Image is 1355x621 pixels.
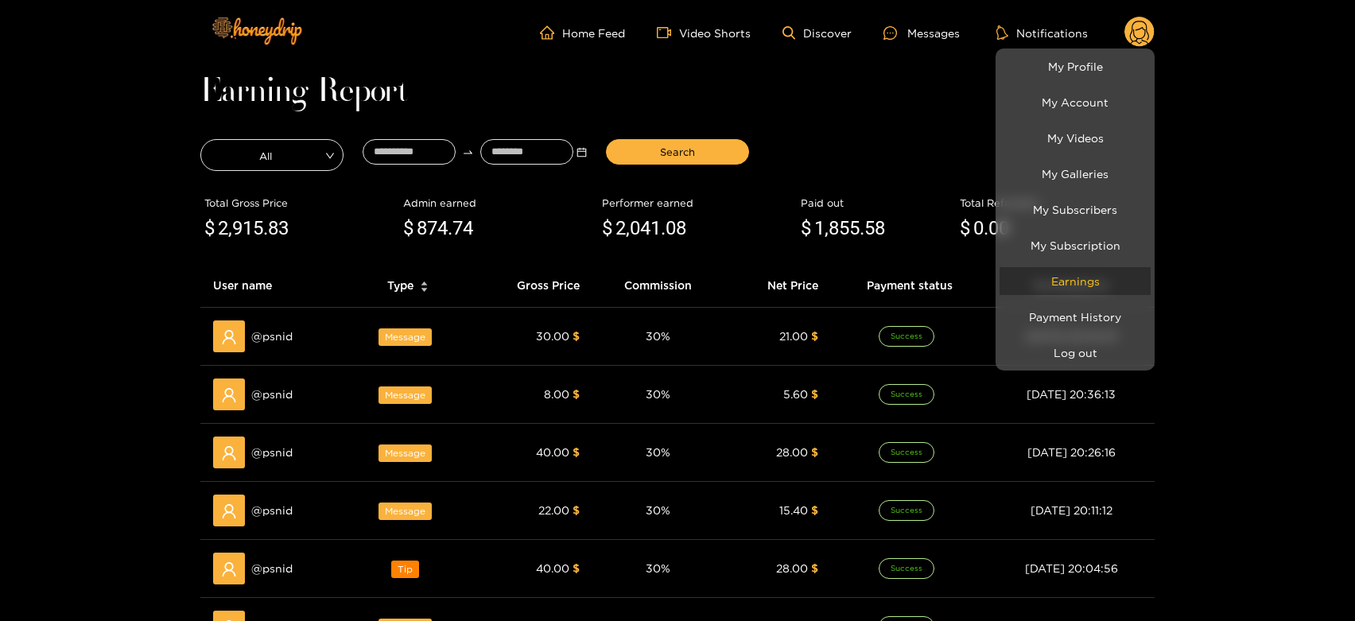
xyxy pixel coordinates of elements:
a: Payment History [1000,303,1151,331]
a: My Subscribers [1000,196,1151,223]
a: Earnings [1000,267,1151,295]
a: My Videos [1000,124,1151,152]
a: My Subscription [1000,231,1151,259]
button: Log out [1000,339,1151,367]
a: My Profile [1000,52,1151,80]
a: My Galleries [1000,160,1151,188]
a: My Account [1000,88,1151,116]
